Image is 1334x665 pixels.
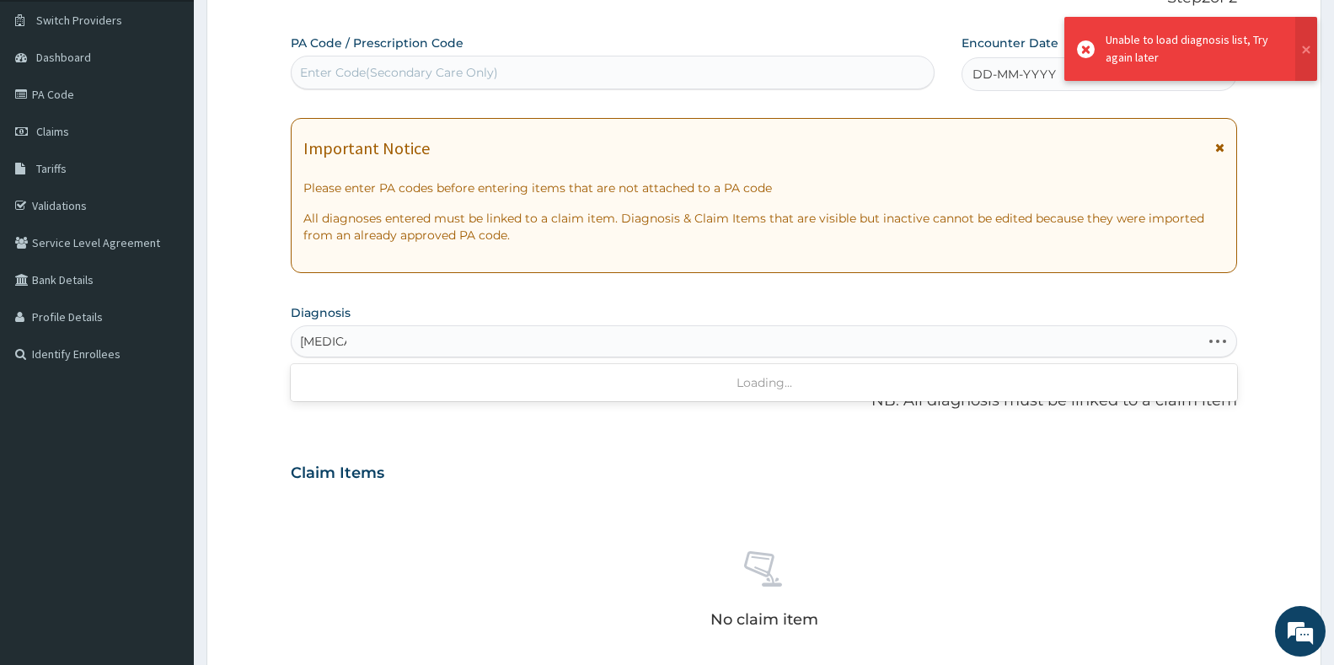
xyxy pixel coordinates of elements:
[8,460,321,519] textarea: Type your message and hit 'Enter'
[972,66,1056,83] span: DD-MM-YYYY
[98,212,233,383] span: We're online!
[291,304,351,321] label: Diagnosis
[291,464,384,483] h3: Claim Items
[291,367,1237,398] div: Loading...
[291,35,463,51] label: PA Code / Prescription Code
[962,35,1058,51] label: Encounter Date
[303,180,1224,196] p: Please enter PA codes before entering items that are not attached to a PA code
[36,161,67,176] span: Tariffs
[36,124,69,139] span: Claims
[36,13,122,28] span: Switch Providers
[303,210,1224,244] p: All diagnoses entered must be linked to a claim item. Diagnosis & Claim Items that are visible bu...
[303,139,430,158] h1: Important Notice
[31,84,68,126] img: d_794563401_company_1708531726252_794563401
[710,611,818,628] p: No claim item
[276,8,317,49] div: Minimize live chat window
[300,64,498,81] div: Enter Code(Secondary Care Only)
[88,94,283,116] div: Chat with us now
[1106,31,1279,67] div: Unable to load diagnosis list, Try again later
[36,50,91,65] span: Dashboard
